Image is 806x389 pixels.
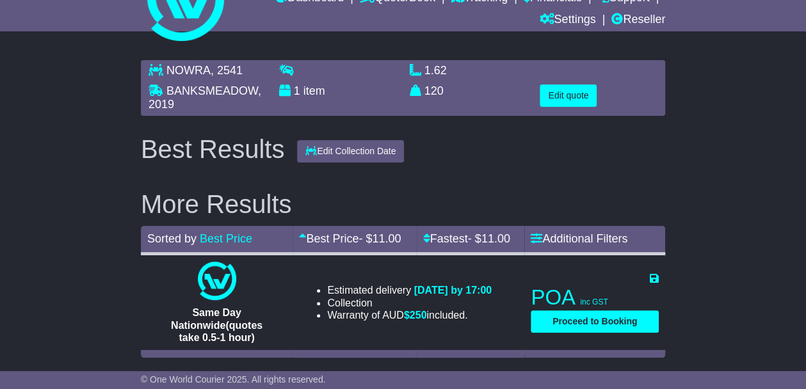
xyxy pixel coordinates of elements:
[200,232,252,245] a: Best Price
[171,307,262,342] span: Same Day Nationwide(quotes take 0.5-1 hour)
[540,84,597,107] button: Edit quote
[327,284,492,296] li: Estimated delivery
[423,232,510,245] a: Fastest- $11.00
[327,309,492,321] li: Warranty of AUD included.
[166,84,258,97] span: BANKSMEADOW
[404,310,427,321] span: $
[327,297,492,309] li: Collection
[359,232,401,245] span: - $
[149,84,261,111] span: , 2019
[147,232,197,245] span: Sorted by
[211,64,243,77] span: , 2541
[166,64,211,77] span: NOWRA
[531,232,627,245] a: Additional Filters
[424,64,447,77] span: 1.62
[303,84,325,97] span: item
[134,135,291,163] div: Best Results
[414,285,492,296] span: [DATE] by 17:00
[141,374,326,385] span: © One World Courier 2025. All rights reserved.
[531,285,659,310] p: POA
[468,232,510,245] span: - $
[297,140,404,163] button: Edit Collection Date
[410,310,427,321] span: 250
[294,84,300,97] span: 1
[481,232,510,245] span: 11.00
[539,10,595,31] a: Settings
[299,232,401,245] a: Best Price- $11.00
[141,190,665,218] h2: More Results
[611,10,665,31] a: Reseller
[372,232,401,245] span: 11.00
[531,310,659,333] button: Proceed to Booking
[198,262,236,300] img: One World Courier: Same Day Nationwide(quotes take 0.5-1 hour)
[580,298,608,306] span: inc GST
[424,84,444,97] span: 120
